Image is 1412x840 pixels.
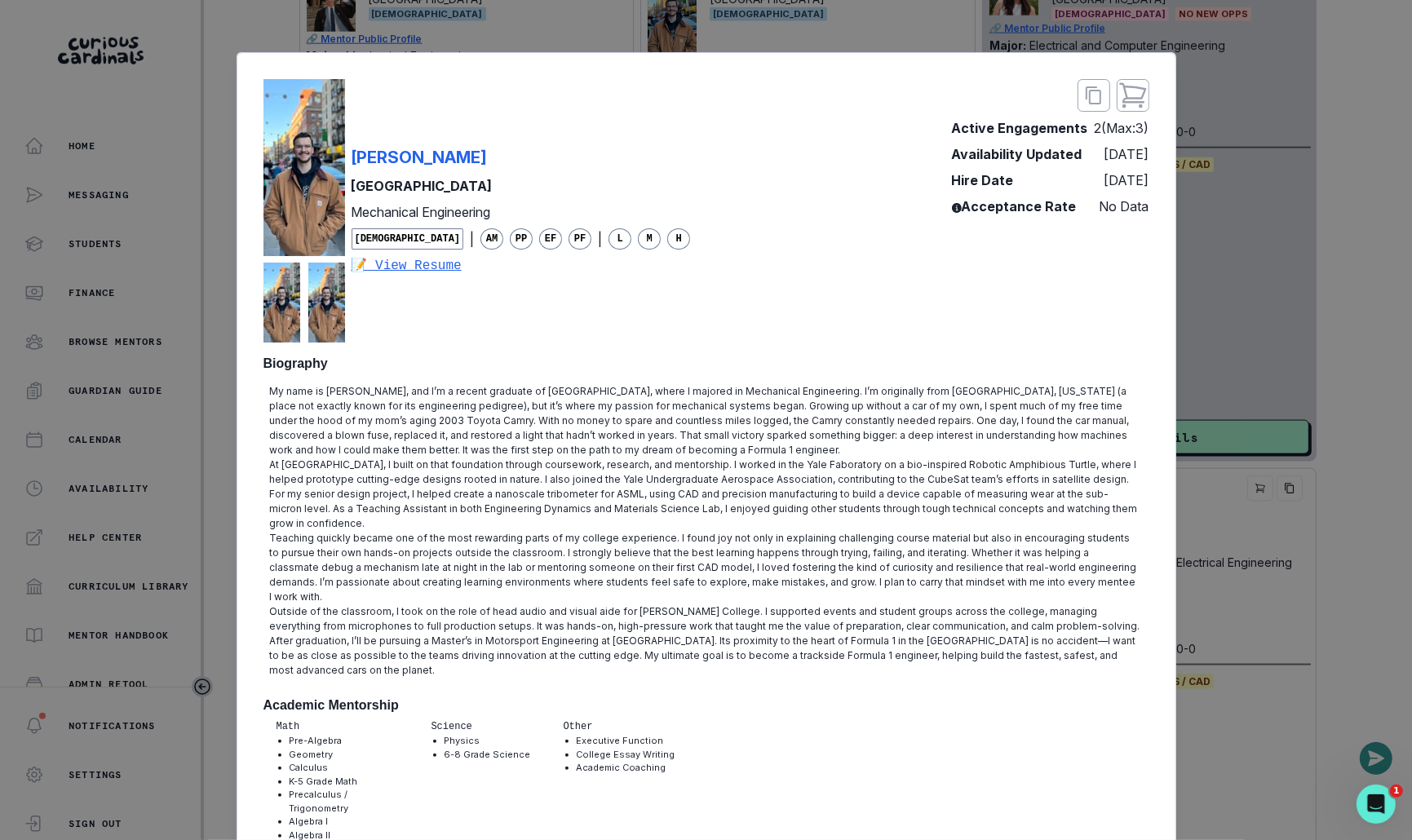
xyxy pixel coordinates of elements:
p: Mechanical Engineering [352,202,691,222]
p: [DATE] [1104,144,1149,164]
p: Hire Date [952,170,1014,190]
span: [DEMOGRAPHIC_DATA] [352,228,464,250]
li: Physics [445,734,531,748]
p: Availability Updated [952,144,1082,164]
p: Science [432,719,531,734]
li: 6-8 Grade Science [445,748,531,762]
li: Calculus [290,761,399,775]
p: | [598,229,602,249]
p: Math [277,719,399,734]
button: close [1078,79,1110,112]
p: Active Engagements [952,118,1088,138]
a: 📝 View Resume [352,256,691,276]
li: Pre-Algebra [290,734,399,748]
p: After graduation, I’ll be pursuing a Master’s in Motorsport Engineering at [GEOGRAPHIC_DATA]. Its... [270,634,1143,678]
span: PF [569,228,591,250]
li: Algebra I [290,815,399,829]
span: L [609,228,631,250]
li: Executive Function [577,734,675,748]
p: My name is [PERSON_NAME], and I’m a recent graduate of [GEOGRAPHIC_DATA], where I majored in Mech... [270,384,1143,458]
li: College Essay Writing [577,748,675,762]
span: M [638,228,661,250]
p: | [470,229,474,249]
span: 1 [1390,785,1403,798]
li: Geometry [290,748,399,762]
li: Academic Coaching [577,761,675,775]
li: K-5 Grade Math [290,775,399,789]
p: [PERSON_NAME] [352,145,488,170]
p: Outside of the classroom, I took on the role of head audio and visual aide for [PERSON_NAME] Coll... [270,604,1143,634]
button: close [1117,79,1149,112]
iframe: Intercom live chat [1357,785,1396,824]
p: No Data [1100,197,1149,216]
span: EF [539,228,562,250]
span: AM [480,228,503,250]
img: mentor profile picture [263,263,300,343]
li: Precalculus / Trigonometry [290,788,399,815]
p: At [GEOGRAPHIC_DATA], I built on that foundation through coursework, research, and mentorship. I ... [270,458,1143,531]
p: Teaching quickly became one of the most rewarding parts of my college experience. I found joy not... [270,531,1143,604]
p: [GEOGRAPHIC_DATA] [352,176,691,196]
span: PP [510,228,533,250]
p: 2 (Max: 3 ) [1095,118,1149,138]
img: mentor profile picture [308,263,345,343]
h2: Academic Mentorship [263,697,1149,713]
p: Other [564,719,675,734]
h2: Biography [263,356,1149,371]
span: H [667,228,690,250]
p: Acceptance Rate [952,197,1077,216]
img: mentor profile picture [263,79,345,256]
p: [DATE] [1104,170,1149,190]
